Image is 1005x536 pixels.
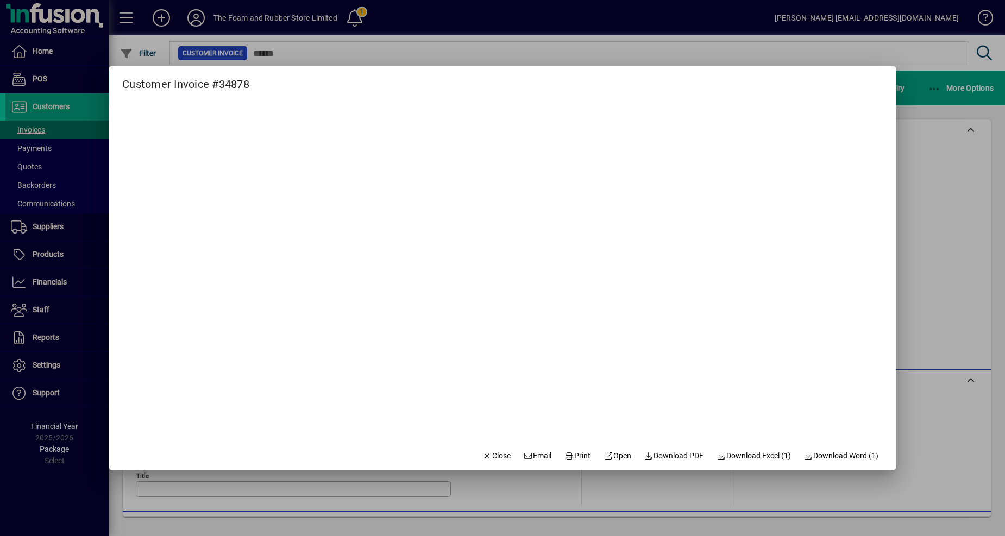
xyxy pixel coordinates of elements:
[717,450,791,462] span: Download Excel (1)
[564,450,591,462] span: Print
[524,450,552,462] span: Email
[599,446,636,465] a: Open
[478,446,515,465] button: Close
[644,450,704,462] span: Download PDF
[560,446,595,465] button: Print
[640,446,708,465] a: Download PDF
[482,450,511,462] span: Close
[519,446,556,465] button: Email
[604,450,631,462] span: Open
[109,66,262,93] h2: Customer Invoice #34878
[800,446,883,465] button: Download Word (1)
[804,450,879,462] span: Download Word (1)
[712,446,795,465] button: Download Excel (1)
